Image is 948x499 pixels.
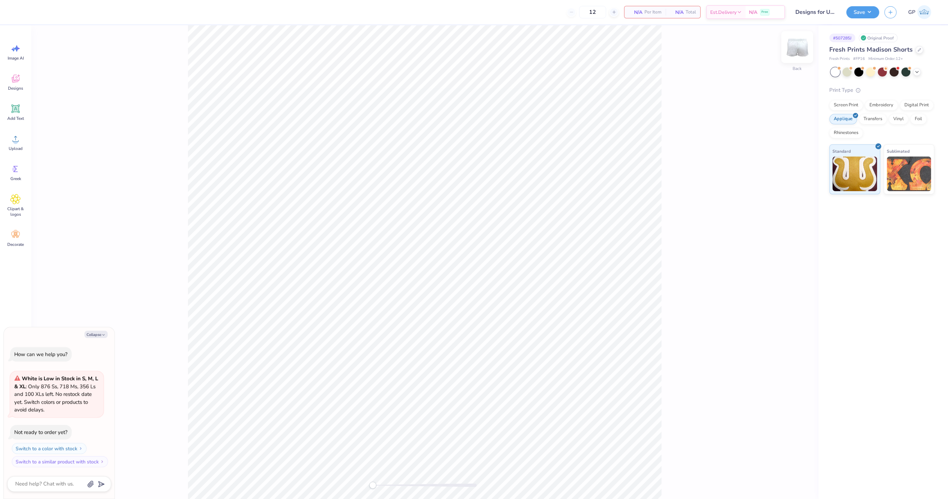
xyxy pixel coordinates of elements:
[12,456,108,467] button: Switch to a similar product with stock
[8,86,23,91] span: Designs
[629,9,642,16] span: N/A
[14,351,67,358] div: How can we help you?
[790,5,841,19] input: Untitled Design
[84,331,108,338] button: Collapse
[829,100,863,110] div: Screen Print
[846,6,879,18] button: Save
[686,9,696,16] span: Total
[670,9,684,16] span: N/A
[761,10,768,15] span: Free
[100,460,104,464] img: Switch to a similar product with stock
[12,443,87,454] button: Switch to a color with stock
[7,242,24,247] span: Decorate
[859,34,897,42] div: Original Proof
[710,9,737,16] span: Est. Delivery
[4,206,27,217] span: Clipart & logos
[832,157,877,191] img: Standard
[14,375,98,413] span: : Only 876 Ss, 718 Ms, 356 Ls and 100 XLs left. No restock date yet. Switch colors or products to...
[829,45,913,54] span: Fresh Prints Madison Shorts
[908,8,915,16] span: GP
[829,56,850,62] span: Fresh Prints
[900,100,933,110] div: Digital Print
[9,146,22,151] span: Upload
[910,114,927,124] div: Foil
[865,100,898,110] div: Embroidery
[829,34,855,42] div: # 507285J
[644,9,661,16] span: Per Item
[749,9,757,16] span: N/A
[829,128,863,138] div: Rhinestones
[369,482,376,489] div: Accessibility label
[79,446,83,451] img: Switch to a color with stock
[14,375,98,390] strong: White is Low in Stock in S, M, L & XL
[917,5,931,19] img: Gene Padilla
[832,148,851,155] span: Standard
[10,176,21,181] span: Greek
[887,157,931,191] img: Sublimated
[853,56,865,62] span: # FP16
[7,116,24,121] span: Add Text
[793,65,802,72] div: Back
[889,114,908,124] div: Vinyl
[829,86,934,94] div: Print Type
[859,114,887,124] div: Transfers
[905,5,934,19] a: GP
[8,55,24,61] span: Image AI
[829,114,857,124] div: Applique
[887,148,910,155] span: Sublimated
[14,429,67,436] div: Not ready to order yet?
[579,6,606,18] input: – –
[868,56,903,62] span: Minimum Order: 12 +
[783,33,811,61] img: Back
